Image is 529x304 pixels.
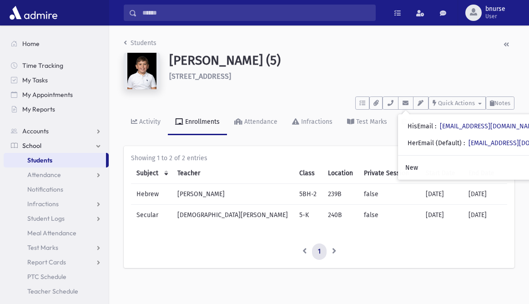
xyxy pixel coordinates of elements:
a: Students [4,153,106,167]
td: [DATE] [463,205,507,226]
td: [PERSON_NAME] [172,184,294,205]
span: Test Marks [27,243,58,252]
td: 240B [322,205,358,226]
th: Private Session [358,163,420,184]
a: My Reports [4,102,109,117]
span: My Appointments [22,91,73,99]
span: PTC Schedule [27,273,66,281]
span: My Reports [22,105,55,113]
span: Notifications [27,185,63,193]
td: [DEMOGRAPHIC_DATA][PERSON_NAME] [172,205,294,226]
td: [DATE] [463,184,507,205]
td: 239B [322,184,358,205]
a: School [4,138,109,153]
span: Report Cards [27,258,66,266]
a: Home [4,36,109,51]
a: Students [124,39,156,47]
td: false [358,184,420,205]
h1: [PERSON_NAME] (5) [169,53,514,68]
th: Location [322,163,358,184]
td: Secular [131,205,172,226]
img: AdmirePro [7,4,60,22]
a: Time Tracking [4,58,109,73]
span: Attendance [27,171,61,179]
span: Accounts [22,127,49,135]
button: Notes [486,96,514,110]
h6: [STREET_ADDRESS] [169,72,514,81]
span: Students [27,156,52,164]
a: Notifications [4,182,109,197]
span: Teacher Schedule [27,287,78,295]
span: My Tasks [22,76,48,84]
a: My Appointments [4,87,109,102]
a: Report Cards [4,255,109,269]
span: Notes [494,100,510,106]
td: 5-K [294,205,322,226]
div: Showing 1 to 2 of 2 entries [131,153,507,163]
a: Attendance [4,167,109,182]
a: Attendance [227,110,285,135]
input: Search [137,5,375,21]
a: Test Marks [340,110,394,135]
td: 5BH-2 [294,184,322,205]
th: Class [294,163,322,184]
td: Hebrew [131,184,172,205]
a: Enrollments [168,110,227,135]
td: [DATE] [420,184,463,205]
a: PTC Schedule [4,269,109,284]
span: : [435,122,436,130]
span: : [464,139,465,147]
span: Student Logs [27,214,65,223]
div: Enrollments [183,118,220,126]
th: Subject [131,163,172,184]
a: Meal Attendance [4,226,109,240]
nav: breadcrumb [124,38,156,51]
a: Teacher Schedule [4,284,109,299]
a: Accounts [4,124,109,138]
a: Activity [124,110,168,135]
img: 9k= [124,53,160,89]
span: bnurse [485,5,505,13]
span: Quick Actions [438,100,475,106]
div: Test Marks [354,118,387,126]
td: [DATE] [420,205,463,226]
a: My Tasks [4,73,109,87]
span: School [22,142,41,150]
a: Infractions [285,110,340,135]
span: Meal Attendance [27,229,76,237]
td: false [358,205,420,226]
div: Activity [137,118,161,126]
button: Quick Actions [428,96,486,110]
a: Student Logs [4,211,109,226]
a: 1 [312,243,327,260]
span: Home [22,40,40,48]
div: Infractions [299,118,333,126]
span: User [485,13,505,20]
a: Marks [394,110,433,135]
span: Infractions [27,200,59,208]
a: Test Marks [4,240,109,255]
th: Teacher [172,163,294,184]
span: Time Tracking [22,61,63,70]
a: Infractions [4,197,109,211]
div: Attendance [242,118,277,126]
